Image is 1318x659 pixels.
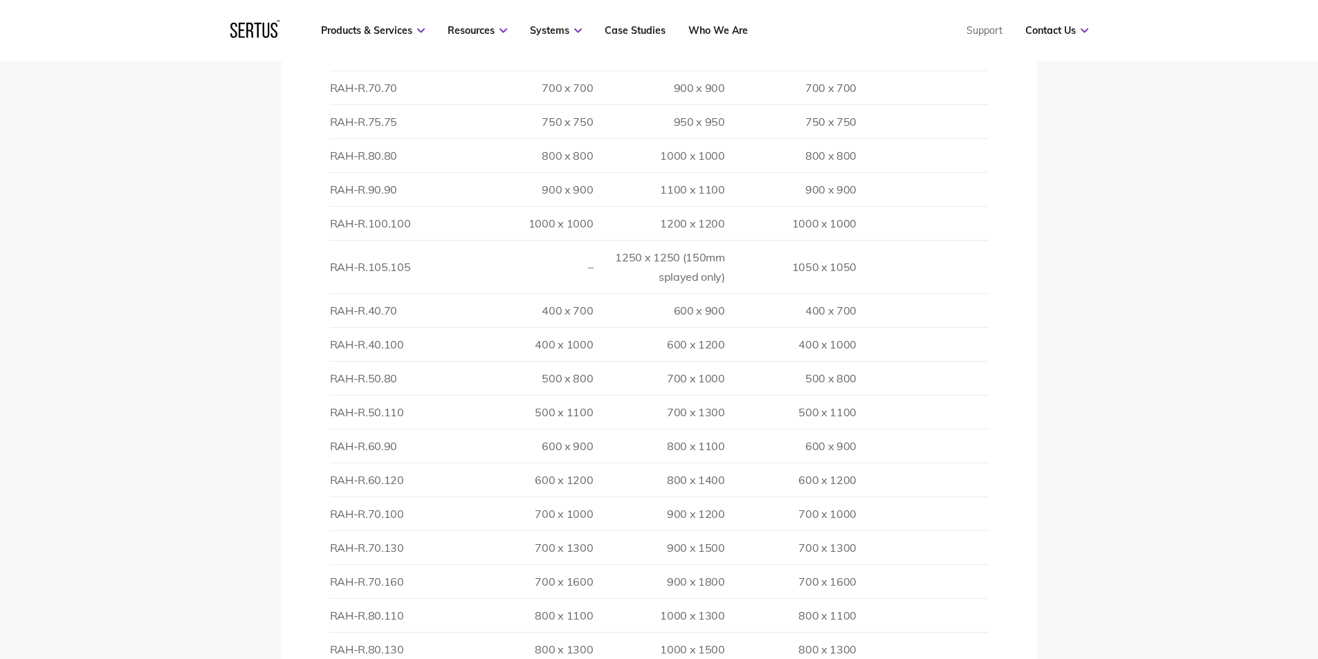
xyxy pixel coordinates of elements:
a: Systems [530,24,582,37]
td: RAH-R.70.100 [330,496,461,530]
a: Support [967,24,1003,37]
td: 800 x 800 [725,138,857,172]
td: 500 x 1100 [725,395,857,429]
iframe: Chat Widget [1249,593,1318,659]
td: 800 x 1400 [593,463,724,496]
a: Who We Are [688,24,748,37]
td: RAH-R.80.80 [330,138,461,172]
td: 800 x 1100 [725,598,857,632]
td: RAH-R.50.110 [330,395,461,429]
td: 700 x 1600 [461,564,593,598]
td: RAH-R.70.130 [330,530,461,564]
td: 600 x 1200 [725,463,857,496]
td: 800 x 1100 [461,598,593,632]
td: 1000 x 1000 [593,138,724,172]
td: RAH-R.100.100 [330,206,461,240]
td: RAH-R.60.90 [330,429,461,463]
td: 1200 x 1200 [593,206,724,240]
td: RAH-R.40.70 [330,293,461,327]
td: RAH-R.75.75 [330,104,461,138]
td: 750 x 750 [461,104,593,138]
td: 750 x 750 [725,104,857,138]
td: RAH-R.70.160 [330,564,461,598]
td: 500 x 800 [725,361,857,395]
td: 600 x 1200 [461,463,593,496]
td: 700 x 1300 [593,395,724,429]
a: Case Studies [605,24,666,37]
a: Products & Services [321,24,425,37]
td: 600 x 1200 [593,327,724,361]
td: 700 x 700 [461,71,593,104]
td: 900 x 900 [725,172,857,206]
td: 700 x 1000 [725,496,857,530]
td: 600 x 900 [593,293,724,327]
td: 900 x 900 [593,71,724,104]
td: RAH-R.105.105 [330,240,461,293]
td: RAH-R.90.90 [330,172,461,206]
td: RAH-R.60.120 [330,463,461,496]
td: 1000 x 1000 [461,206,593,240]
a: Contact Us [1025,24,1088,37]
td: 1000 x 1000 [725,206,857,240]
td: 1000 x 1300 [593,598,724,632]
td: 1250 x 1250 (150mm splayed only) [593,240,724,293]
td: 900 x 1200 [593,496,724,530]
td: 700 x 1600 [725,564,857,598]
td: 600 x 900 [461,429,593,463]
td: 700 x 700 [725,71,857,104]
td: 800 x 800 [461,138,593,172]
td: 500 x 800 [461,361,593,395]
td: 700 x 1300 [725,530,857,564]
td: 700 x 1000 [461,496,593,530]
td: 400 x 700 [461,293,593,327]
td: 400 x 1000 [461,327,593,361]
td: 1050 x 1050 [725,240,857,293]
td: 900 x 1800 [593,564,724,598]
td: 700 x 1000 [593,361,724,395]
td: 1100 x 1100 [593,172,724,206]
td: 500 x 1100 [461,395,593,429]
td: RAH-R.70.70 [330,71,461,104]
td: – [461,240,593,293]
td: RAH-R.50.80 [330,361,461,395]
a: Resources [448,24,507,37]
td: 400 x 1000 [725,327,857,361]
td: RAH-R.80.110 [330,598,461,632]
td: 700 x 1300 [461,530,593,564]
td: 600 x 900 [725,429,857,463]
td: 400 x 700 [725,293,857,327]
td: 800 x 1100 [593,429,724,463]
td: 900 x 900 [461,172,593,206]
td: 950 x 950 [593,104,724,138]
td: 900 x 1500 [593,530,724,564]
td: RAH-R.40.100 [330,327,461,361]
